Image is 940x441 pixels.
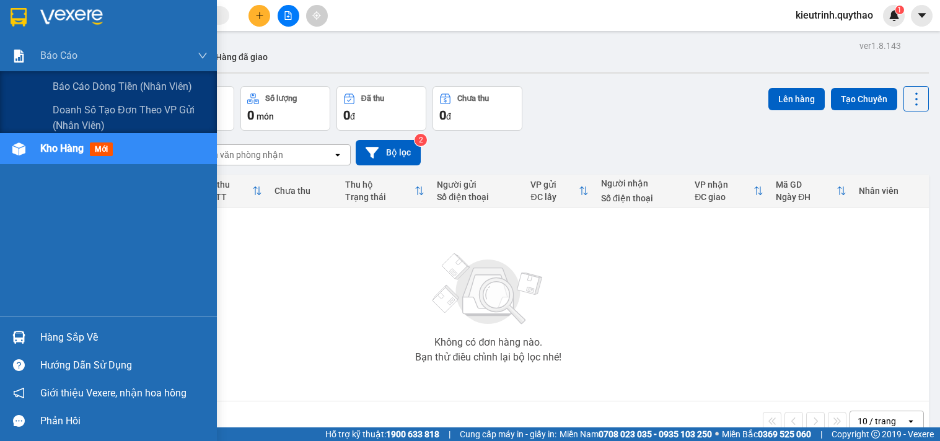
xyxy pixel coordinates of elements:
[325,427,439,441] span: Hỗ trợ kỹ thuật:
[361,94,384,103] div: Đã thu
[433,86,522,131] button: Chưa thu0đ
[265,94,297,103] div: Số lượng
[820,427,822,441] span: |
[601,193,682,203] div: Số điện thoại
[415,352,561,362] div: Bạn thử điều chỉnh lại bộ lọc nhé!
[437,192,518,202] div: Số điện thoại
[90,142,113,156] span: mới
[284,11,292,20] span: file-add
[11,8,27,27] img: logo-vxr
[206,42,278,72] button: Hàng đã giao
[333,150,343,160] svg: open
[12,142,25,155] img: warehouse-icon
[247,108,254,123] span: 0
[53,79,192,94] span: Báo cáo dòng tiền (nhân viên)
[40,48,77,63] span: Báo cáo
[40,385,187,401] span: Giới thiệu Vexere, nhận hoa hồng
[434,338,542,347] div: Không có đơn hàng nào.
[40,412,208,430] div: Phản hồi
[859,39,901,53] div: ver 1.8.143
[895,6,904,14] sup: 1
[768,88,825,110] button: Lên hàng
[695,180,753,190] div: VP nhận
[715,432,719,437] span: ⚪️
[776,180,837,190] div: Mã GD
[53,102,208,133] span: Doanh số tạo đơn theo VP gửi (nhân viên)
[278,5,299,27] button: file-add
[204,192,252,202] div: HTTT
[345,192,415,202] div: Trạng thái
[40,142,84,154] span: Kho hàng
[12,50,25,63] img: solution-icon
[312,11,321,20] span: aim
[13,387,25,399] span: notification
[776,192,837,202] div: Ngày ĐH
[786,7,883,23] span: kieutrinh.quythao
[204,180,252,190] div: Đã thu
[198,51,208,61] span: down
[345,180,415,190] div: Thu hộ
[275,186,333,196] div: Chưa thu
[439,108,446,123] span: 0
[336,86,426,131] button: Đã thu0đ
[889,10,900,21] img: icon-new-feature
[437,180,518,190] div: Người gửi
[758,429,811,439] strong: 0369 525 060
[13,415,25,427] span: message
[40,328,208,347] div: Hàng sắp về
[859,186,922,196] div: Nhân viên
[695,192,753,202] div: ĐC giao
[599,429,712,439] strong: 0708 023 035 - 0935 103 250
[530,192,579,202] div: ĐC lấy
[350,111,355,121] span: đ
[460,427,556,441] span: Cung cấp máy in - giấy in:
[906,416,916,426] svg: open
[871,430,880,439] span: copyright
[446,111,451,121] span: đ
[255,11,264,20] span: plus
[40,356,208,375] div: Hướng dẫn sử dụng
[339,175,431,207] th: Toggle SortBy
[356,140,421,165] button: Bộ lọc
[560,427,712,441] span: Miền Nam
[722,427,811,441] span: Miền Bắc
[601,178,682,188] div: Người nhận
[688,175,770,207] th: Toggle SortBy
[306,5,328,27] button: aim
[916,10,928,21] span: caret-down
[911,5,933,27] button: caret-down
[240,86,330,131] button: Số lượng0món
[770,175,853,207] th: Toggle SortBy
[13,359,25,371] span: question-circle
[248,5,270,27] button: plus
[897,6,902,14] span: 1
[415,134,427,146] sup: 2
[426,246,550,333] img: svg+xml;base64,PHN2ZyBjbGFzcz0ibGlzdC1wbHVnX19zdmciIHhtbG5zPSJodHRwOi8vd3d3LnczLm9yZy8yMDAwL3N2Zy...
[198,149,283,161] div: Chọn văn phòng nhận
[12,331,25,344] img: warehouse-icon
[457,94,489,103] div: Chưa thu
[858,415,896,427] div: 10 / trang
[449,427,450,441] span: |
[198,175,268,207] th: Toggle SortBy
[386,429,439,439] strong: 1900 633 818
[257,111,274,121] span: món
[831,88,897,110] button: Tạo Chuyến
[343,108,350,123] span: 0
[524,175,595,207] th: Toggle SortBy
[530,180,579,190] div: VP gửi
